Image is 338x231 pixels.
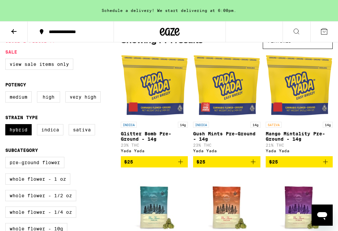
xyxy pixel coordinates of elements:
[5,49,17,55] legend: Sale
[121,149,188,153] div: Yada Yada
[196,159,205,164] span: $25
[312,205,333,226] iframe: Button to launch messaging window
[266,122,282,128] p: SATIVA
[5,124,32,135] label: Hybrid
[178,122,188,128] p: 14g
[5,207,76,218] label: Whole Flower - 1/4 oz
[37,124,63,135] label: Indica
[5,91,32,103] label: Medium
[121,156,188,167] button: Add to bag
[5,115,38,120] legend: Strain Type
[193,149,260,153] div: Yada Yada
[266,143,333,147] p: 21% THC
[121,131,188,142] p: Glitter Bomb Pre-Ground - 14g
[193,156,260,167] button: Add to bag
[124,159,133,164] span: $25
[251,122,260,128] p: 14g
[193,131,260,142] p: Gush Mints Pre-Ground - 14g
[5,148,38,153] legend: Subcategory
[5,173,70,185] label: Whole Flower - 1 oz
[121,52,188,156] a: Open page for Glitter Bomb Pre-Ground - 14g from Yada Yada
[266,149,333,153] div: Yada Yada
[121,143,188,147] p: 23% THC
[269,159,278,164] span: $25
[266,52,333,156] a: Open page for Mango Mintality Pre-Ground - 14g from Yada Yada
[5,190,76,201] label: Whole Flower - 1/2 oz
[5,59,73,70] label: View Sale Items Only
[266,156,333,167] button: Add to bag
[193,122,209,128] p: INDICA
[121,52,187,118] img: Yada Yada - Glitter Bomb Pre-Ground - 14g
[193,52,260,156] a: Open page for Gush Mints Pre-Ground - 14g from Yada Yada
[5,157,64,168] label: Pre-ground Flower
[69,124,95,135] label: Sativa
[37,91,60,103] label: High
[266,131,333,142] p: Mango Mintality Pre-Ground - 14g
[121,122,137,128] p: INDICA
[5,82,26,87] legend: Potency
[266,52,332,118] img: Yada Yada - Mango Mintality Pre-Ground - 14g
[65,91,101,103] label: Very High
[194,52,260,118] img: Yada Yada - Gush Mints Pre-Ground - 14g
[193,143,260,147] p: 23% THC
[323,122,333,128] p: 14g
